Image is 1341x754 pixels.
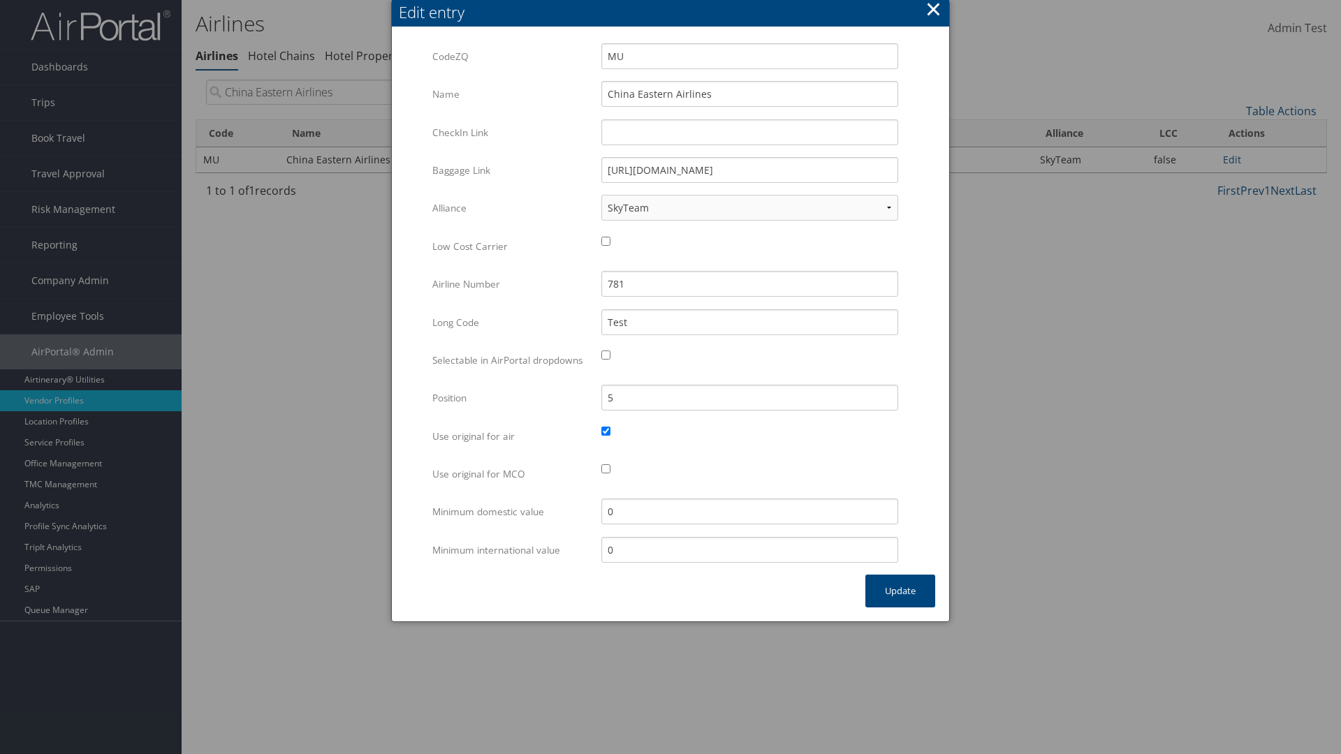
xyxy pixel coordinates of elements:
label: Position [432,385,591,411]
label: Name [432,81,591,108]
label: Minimum domestic value [432,498,591,525]
label: Minimum international value [432,537,591,563]
button: Update [865,575,935,607]
label: CheckIn Link [432,119,591,146]
label: Use original for MCO [432,461,591,487]
div: Edit entry [399,1,949,23]
label: Low Cost Carrier [432,233,591,260]
label: CodeZQ [432,43,591,70]
label: Alliance [432,195,591,221]
label: Airline Number [432,271,591,297]
label: Baggage Link [432,157,591,184]
label: Selectable in AirPortal dropdowns [432,347,591,374]
label: Use original for air [432,423,591,450]
label: Long Code [432,309,591,336]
